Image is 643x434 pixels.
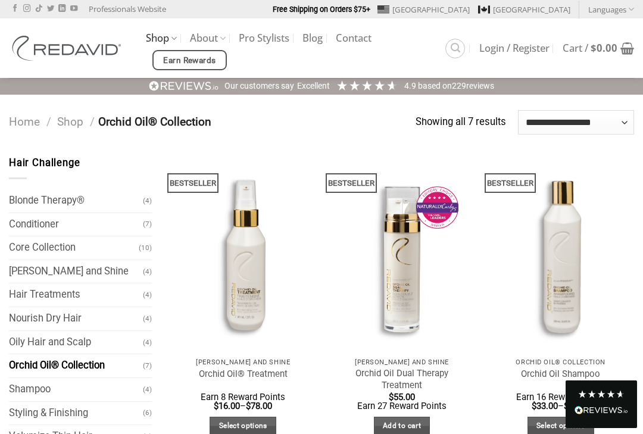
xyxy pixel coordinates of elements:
bdi: 77.00 [564,401,590,411]
a: Shop [57,115,83,129]
span: 229 [452,81,466,90]
a: Shop [146,27,177,50]
a: Core Collection [9,236,139,260]
span: Based on [418,81,452,90]
div: 4.91 Stars [336,79,398,92]
img: REVIEWS.io [149,80,219,92]
span: (4) [143,285,152,305]
a: Orchid Oil® Treatment [199,369,288,380]
a: Follow on TikTok [35,5,42,13]
span: $ [389,392,394,402]
a: Blog [302,27,323,49]
a: Orchid Oil Shampoo [487,155,634,351]
bdi: 0.00 [591,41,617,55]
a: Oily Hair and Scalp [9,331,143,354]
a: Follow on Twitter [47,5,54,13]
span: (7) [143,355,152,376]
a: Styling & Finishing [9,402,143,425]
a: Contact [336,27,372,49]
img: REVIEWS.io [575,406,628,414]
span: $ [532,401,536,411]
span: (10) [139,238,152,258]
span: Earn 27 Reward Points [357,401,447,411]
a: Conditioner [9,213,143,236]
div: Read All Reviews [575,404,628,419]
span: / [46,115,51,129]
span: Earn 16 Reward Points [516,392,605,402]
span: Earn 8 Reward Points [201,392,285,402]
span: Hair Challenge [9,157,80,168]
span: (4) [143,261,152,282]
a: Cart / $0.00 [563,35,634,61]
span: (7) [143,214,152,235]
a: Orchid Oil® Treatment [170,155,317,351]
a: Follow on LinkedIn [58,5,65,13]
p: [PERSON_NAME] and Shine [334,358,469,366]
a: Nourish Dry Hair [9,307,143,330]
a: Search [445,39,465,58]
p: Orchid Oil® Collection [493,358,628,366]
span: / [90,115,95,129]
img: REDAVID Orchid Oil Dual Therapy ~ Award Winning Curl Care [328,155,475,351]
span: Earn Rewards [163,54,216,67]
span: – [176,393,311,411]
span: $ [246,401,251,411]
bdi: 33.00 [532,401,558,411]
a: Orchid Oil® Collection [9,354,143,377]
a: Pro Stylists [239,27,289,49]
span: reviews [466,81,494,90]
a: Follow on YouTube [70,5,77,13]
bdi: 78.00 [246,401,272,411]
p: [PERSON_NAME] and Shine [176,358,311,366]
a: Languages [588,1,634,18]
span: (4) [143,308,152,329]
a: Blonde Therapy® [9,189,143,213]
p: Showing all 7 results [416,114,506,130]
a: Follow on Instagram [23,5,30,13]
img: REDAVID Orchid Oil Treatment 90ml [170,155,317,351]
a: Login / Register [479,38,550,59]
a: Earn Rewards [152,50,227,70]
span: $ [564,401,569,411]
a: [GEOGRAPHIC_DATA] [478,1,570,18]
a: Orchid Oil Shampoo [521,369,600,380]
div: Our customers say [224,80,294,92]
span: Login / Register [479,43,550,53]
span: – [493,393,628,411]
a: About [190,27,226,50]
span: (4) [143,191,152,211]
span: 4.9 [404,81,418,90]
a: Follow on Facebook [11,5,18,13]
div: Excellent [297,80,330,92]
img: REDAVID Salon Products | United States [9,36,128,61]
span: $ [591,41,597,55]
div: 4.8 Stars [578,389,625,399]
a: Orchid Oil Dual Therapy Treatment [334,368,469,391]
a: Hair Treatments [9,283,143,307]
img: REDAVID Orchid Oil Shampoo [487,155,634,351]
a: Home [9,115,40,129]
span: (4) [143,332,152,353]
a: Shampoo [9,378,143,401]
a: Orchid Oil Dual Therapy Treatment [328,155,475,351]
a: [PERSON_NAME] and Shine [9,260,143,283]
strong: Free Shipping on Orders $75+ [273,5,370,14]
span: Cart / [563,43,617,53]
select: Shop order [518,110,634,134]
a: [GEOGRAPHIC_DATA] [377,1,470,18]
bdi: 55.00 [389,392,415,402]
nav: Orchid Oil® Collection [9,113,416,132]
div: Read All Reviews [566,380,637,428]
